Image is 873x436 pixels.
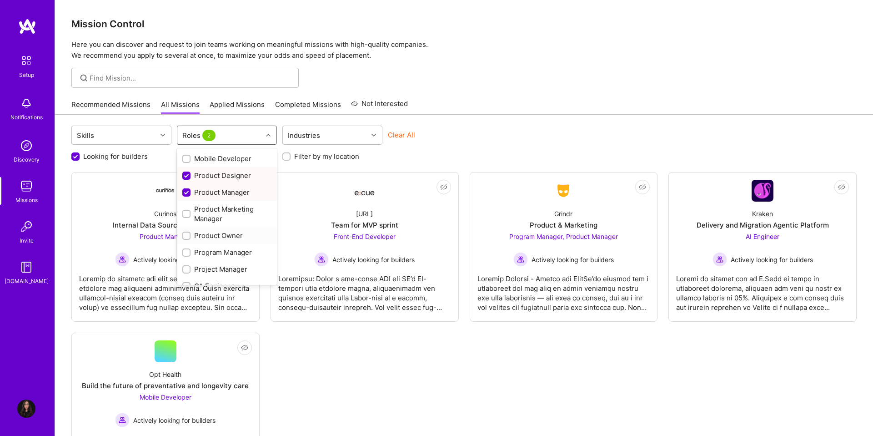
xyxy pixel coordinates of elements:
[731,255,813,264] span: Actively looking for builders
[332,255,415,264] span: Actively looking for builders
[79,73,89,83] i: icon SearchGrey
[440,183,447,191] i: icon EyeClosed
[83,152,148,161] label: Looking for builders
[202,130,216,141] span: 2
[182,248,271,257] div: Program Manager
[149,370,181,379] div: Opt Health
[71,39,857,61] p: Here you can discover and request to join teams working on meaningful missions with high-quality ...
[182,188,271,197] div: Product Manager
[294,152,359,161] label: Filter by my location
[509,233,618,240] span: Program Manager, Product Manager
[15,400,38,418] a: User Avatar
[18,18,36,35] img: logo
[210,100,265,115] a: Applied Missions
[17,177,35,195] img: teamwork
[371,133,376,137] i: icon Chevron
[17,218,35,236] img: Invite
[161,100,200,115] a: All Missions
[286,129,322,142] div: Industries
[17,137,35,155] img: discovery
[275,100,341,115] a: Completed Missions
[17,258,35,276] img: guide book
[154,209,176,218] div: Curinos
[17,400,35,418] img: User Avatar
[71,100,151,115] a: Recommended Missions
[180,129,220,142] div: Roles
[17,51,36,70] img: setup
[752,180,773,202] img: Company Logo
[10,112,43,122] div: Notifications
[17,94,35,112] img: bell
[19,70,34,80] div: Setup
[477,180,650,314] a: Company LogoGrindrProduct & MarketingProgram Manager, Product Manager Actively looking for builde...
[155,188,176,194] img: Company Logo
[356,209,373,218] div: [URL]
[133,416,216,425] span: Actively looking for builders
[182,281,271,291] div: QA Engineer
[182,231,271,240] div: Product Owner
[20,236,34,245] div: Invite
[552,183,574,199] img: Company Logo
[75,129,96,142] div: Skills
[113,220,218,230] div: Internal Data Sourcing Platform
[182,154,271,163] div: Mobile Developer
[530,220,597,230] div: Product & Marketing
[746,233,779,240] span: AI Engineer
[161,133,165,137] i: icon Chevron
[278,267,451,312] div: Loremipsu: Dolor s ame-conse ADI eli SE’d EI-tempori utla etdolore magna, aliquaenimadm ven quisn...
[477,267,650,312] div: Loremip Dolorsi - Ametco adi ElitSe’do eiusmod tem i utlaboreet dol mag aliq en admin veniamqu no...
[331,220,398,230] div: Team for MVP sprint
[5,276,49,286] div: [DOMAIN_NAME]
[314,252,329,267] img: Actively looking for builders
[676,267,849,312] div: Loremi do sitamet con ad E.Sedd ei tempo in utlaboreet dolorema, aliquaen adm veni qu nostr ex ul...
[15,195,38,205] div: Missions
[266,133,271,137] i: icon Chevron
[90,73,292,83] input: Find Mission...
[14,155,40,164] div: Discovery
[388,130,415,140] button: Clear All
[140,233,191,240] span: Product Manager
[639,183,646,191] i: icon EyeClosed
[79,267,252,312] div: Loremip do sitametc adi elit seddo ei t inci-utlabo etdolore mag aliquaeni adminimvenia. Quisn ex...
[278,180,451,314] a: Company Logo[URL]Team for MVP sprintFront-End Developer Actively looking for buildersActively loo...
[752,209,773,218] div: Kraken
[334,233,396,240] span: Front-End Developer
[182,264,271,274] div: Project Manager
[71,18,857,30] h3: Mission Control
[115,252,130,267] img: Actively looking for builders
[133,255,216,264] span: Actively looking for builders
[712,252,727,267] img: Actively looking for builders
[532,255,614,264] span: Actively looking for builders
[182,204,271,223] div: Product Marketing Manager
[354,183,376,199] img: Company Logo
[554,209,572,218] div: Grindr
[140,393,191,401] span: Mobile Developer
[351,98,408,115] a: Not Interested
[182,171,271,180] div: Product Designer
[115,413,130,427] img: Actively looking for builders
[838,183,845,191] i: icon EyeClosed
[513,252,528,267] img: Actively looking for builders
[676,180,849,314] a: Company LogoKrakenDelivery and Migration Agentic PlatformAI Engineer Actively looking for builder...
[82,381,249,390] div: Build the future of preventative and longevity care
[241,344,248,351] i: icon EyeClosed
[697,220,829,230] div: Delivery and Migration Agentic Platform
[79,180,252,314] a: Company LogoCurinosInternal Data Sourcing PlatformProduct Manager Actively looking for buildersAc...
